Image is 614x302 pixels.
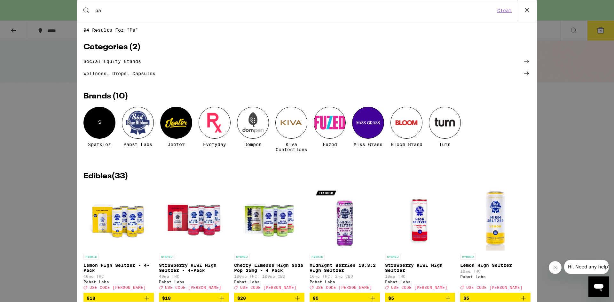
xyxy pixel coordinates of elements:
span: Sparkiez [88,142,111,147]
span: $18 [162,296,171,301]
span: turn [439,142,451,147]
p: 10mg THC [385,274,455,278]
button: Clear [495,8,514,13]
span: USE CODE [PERSON_NAME] [391,285,447,290]
span: Dompen [244,142,262,147]
input: Search for products & categories [95,8,495,13]
span: Everyday [203,142,226,147]
span: $5 [313,296,319,301]
a: Wellness, drops, capsules [83,70,531,77]
h2: Brands ( 10 ) [83,93,531,100]
span: $5 [463,296,469,301]
p: Lemon High Seltzer [460,263,531,268]
span: Bloom Brand [391,142,422,147]
a: Open page for Strawberry Kiwi High Seltzer - 4-Pack from Pabst Labs [159,187,229,293]
p: 100mg THC: 100mg CBD [234,274,304,278]
span: $20 [237,296,246,301]
a: Open page for Lemon High Seltzer from Pabst Labs [460,187,531,293]
p: HYBRID [234,254,249,259]
h2: Edibles ( 33 ) [83,173,531,180]
h2: Categories ( 2 ) [83,43,531,51]
p: Lemon High Seltzer - 4-Pack [83,263,154,273]
img: Pabst Labs - Lemon High Seltzer - 4-Pack [87,187,151,251]
div: Pabst Labs [83,280,154,284]
span: USE CODE [PERSON_NAME] [240,285,296,290]
a: Social equity brands [83,58,531,65]
div: Pabst Labs [234,280,304,284]
iframe: Close message [549,261,562,274]
span: Fuzed [323,142,337,147]
p: Strawberry Kiwi High Seltzer - 4-Pack [159,263,229,273]
a: Open page for Strawberry Kiwi High Seltzer from Pabst Labs [385,187,455,293]
span: USE CODE [PERSON_NAME] [165,285,221,290]
span: Miss Grass [354,142,382,147]
iframe: Message from company [564,260,609,274]
img: Pabst Labs - Lemon High Seltzer [463,187,527,251]
p: HYBRID [83,254,99,259]
div: Pabst Labs [385,280,455,284]
img: Pabst Labs - Midnight Berries 10:3:2 High Seltzer [313,187,377,251]
p: 10mg THC [460,269,531,273]
p: 10mg THC: 2mg CBD [310,274,380,278]
img: Pabst Labs - Strawberry Kiwi High Seltzer - 4-Pack [162,187,226,251]
span: USE CODE [PERSON_NAME] [316,285,372,290]
p: 40mg THC [83,274,154,278]
div: S [83,107,115,139]
span: Pabst Labs [123,142,152,147]
p: HYBRID [385,254,400,259]
iframe: Button to launch messaging window [588,276,609,297]
p: Strawberry Kiwi High Seltzer [385,263,455,273]
span: USE CODE [PERSON_NAME] [466,285,523,290]
a: Open page for Lemon High Seltzer - 4-Pack from Pabst Labs [83,187,154,293]
span: Jeeter [168,142,185,147]
div: Pabst Labs [159,280,229,284]
span: 94 results for "pa" [83,27,531,33]
img: Pabst Labs - Strawberry Kiwi High Seltzer [388,187,452,251]
p: Midnight Berries 10:3:2 High Seltzer [310,263,380,273]
span: Kiva Confections [275,142,307,152]
div: Pabst Labs [460,275,531,279]
div: Pabst Labs [310,280,380,284]
a: Open page for Midnight Berries 10:3:2 High Seltzer from Pabst Labs [310,187,380,293]
img: Pabst Labs - Cherry Limeade High Soda Pop 25mg - 4 Pack [237,187,302,251]
span: $18 [87,296,95,301]
span: Hi. Need any help? [4,4,46,10]
a: Open page for Cherry Limeade High Soda Pop 25mg - 4 Pack from Pabst Labs [234,187,304,293]
p: Cherry Limeade High Soda Pop 25mg - 4 Pack [234,263,304,273]
p: 40mg THC [159,274,229,278]
span: USE CODE [PERSON_NAME] [90,285,146,290]
p: HYBRID [159,254,174,259]
span: $5 [388,296,394,301]
p: HYBRID [310,254,325,259]
p: HYBRID [460,254,476,259]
